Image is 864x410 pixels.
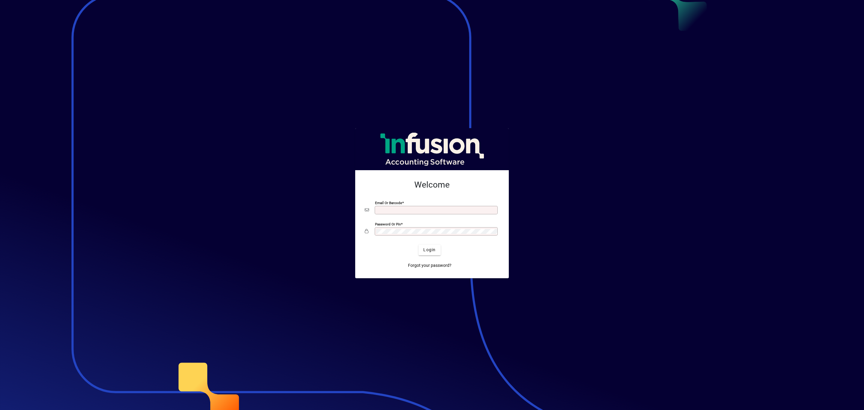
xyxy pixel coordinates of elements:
[375,200,402,205] mat-label: Email or Barcode
[418,245,440,255] button: Login
[423,247,436,253] span: Login
[408,262,451,269] span: Forgot your password?
[365,180,499,190] h2: Welcome
[406,260,454,271] a: Forgot your password?
[375,222,401,226] mat-label: Password or Pin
